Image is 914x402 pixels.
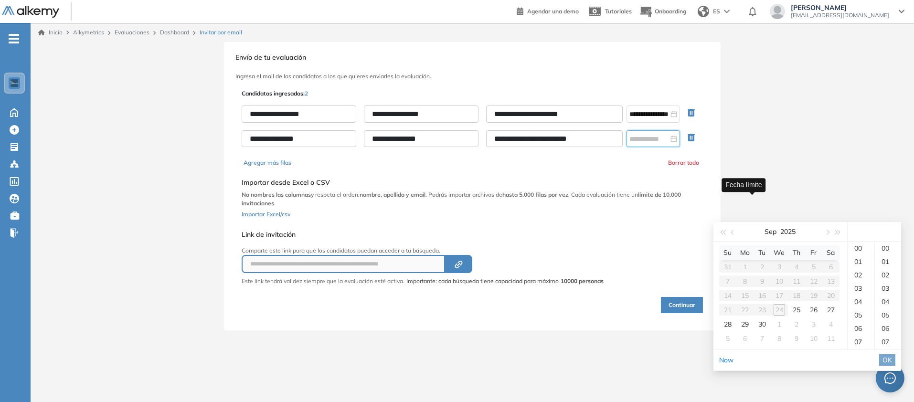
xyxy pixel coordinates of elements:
div: 8 [774,333,785,344]
div: 00 [875,242,901,255]
div: 04 [875,295,901,308]
img: Logo [2,6,59,18]
button: Importar Excel/csv [242,208,290,219]
div: 07 [875,335,901,349]
div: 08 [875,349,901,362]
div: 03 [875,282,901,295]
div: 06 [848,322,874,335]
span: ES [713,7,720,16]
div: 01 [848,255,874,268]
img: arrow [724,10,730,13]
span: 2 [305,90,308,97]
span: Agendar una demo [527,8,579,15]
span: [EMAIL_ADDRESS][DOMAIN_NAME] [791,11,889,19]
div: 29 [739,318,751,330]
span: Tutoriales [605,8,632,15]
div: Fecha límite [722,178,765,192]
button: Borrar todo [668,159,699,167]
button: 2025 [781,222,796,241]
div: 05 [875,308,901,322]
button: Sep [765,222,777,241]
p: Comparte este link para que los candidatos puedan acceder a tu búsqueda. [242,246,604,255]
div: 08 [848,349,874,362]
th: Sa [822,245,840,260]
a: Evaluaciones [115,29,149,36]
td: 2025-10-06 [736,331,754,346]
a: Inicio [38,28,63,37]
td: 2025-09-25 [788,303,805,317]
td: 2025-09-27 [822,303,840,317]
td: 2025-10-07 [754,331,771,346]
span: message [884,372,896,384]
div: 7 [756,333,768,344]
td: 2025-09-26 [805,303,822,317]
th: We [771,245,788,260]
td: 2025-09-30 [754,317,771,331]
td: 2025-10-10 [805,331,822,346]
p: Este link tendrá validez siempre que la evaluación esté activa. [242,277,404,286]
h5: Link de invitación [242,231,604,239]
th: Mo [736,245,754,260]
div: 30 [756,318,768,330]
div: 05 [848,308,874,322]
div: 25 [791,304,802,316]
span: Alkymetrics [73,29,104,36]
th: Tu [754,245,771,260]
button: OK [879,354,895,366]
div: 3 [808,318,819,330]
img: world [698,6,709,17]
div: 9 [791,333,802,344]
div: 03 [848,282,874,295]
td: 2025-10-02 [788,317,805,331]
td: 2025-10-08 [771,331,788,346]
td: 2025-10-03 [805,317,822,331]
b: nombre, apellido y email [360,191,425,198]
p: Candidatos ingresados: [242,89,308,98]
td: 2025-09-29 [736,317,754,331]
h3: Ingresa el mail de los candidatos a los que quieres enviarles la evaluación. [235,73,709,80]
td: 2025-10-04 [822,317,840,331]
th: Fr [805,245,822,260]
td: 2025-10-01 [771,317,788,331]
img: https://assets.alkemy.org/workspaces/1802/d452bae4-97f6-47ab-b3bf-1c40240bc960.jpg [11,79,18,87]
h3: Envío de tu evaluación [235,53,709,62]
td: 2025-10-09 [788,331,805,346]
th: Su [719,245,736,260]
div: 27 [825,304,837,316]
div: 06 [875,322,901,335]
div: 5 [722,333,733,344]
button: Continuar [661,297,703,313]
div: 02 [848,268,874,282]
div: 26 [808,304,819,316]
b: hasta 5.000 filas por vez [502,191,568,198]
button: Agregar más filas [244,159,291,167]
a: Dashboard [160,29,189,36]
span: Invitar por email [200,28,242,37]
div: 10 [808,333,819,344]
div: 04 [848,295,874,308]
button: Onboarding [639,1,686,22]
div: 6 [739,333,751,344]
a: Agendar una demo [517,5,579,16]
div: 02 [875,268,901,282]
div: 11 [825,333,837,344]
h5: Importar desde Excel o CSV [242,179,703,187]
div: 2 [791,318,802,330]
strong: 10000 personas [561,277,604,285]
span: Importar Excel/csv [242,211,290,218]
b: No nombres las columnas [242,191,311,198]
div: 07 [848,335,874,349]
td: 2025-10-05 [719,331,736,346]
div: 4 [825,318,837,330]
div: 1 [774,318,785,330]
div: 01 [875,255,901,268]
span: [PERSON_NAME] [791,4,889,11]
a: Now [719,356,733,364]
span: Onboarding [655,8,686,15]
div: 00 [848,242,874,255]
td: 2025-09-28 [719,317,736,331]
td: 2025-10-11 [822,331,840,346]
p: y respeta el orden: . Podrás importar archivos de . Cada evaluación tiene un . [242,190,703,208]
i: - [9,38,19,40]
th: Th [788,245,805,260]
